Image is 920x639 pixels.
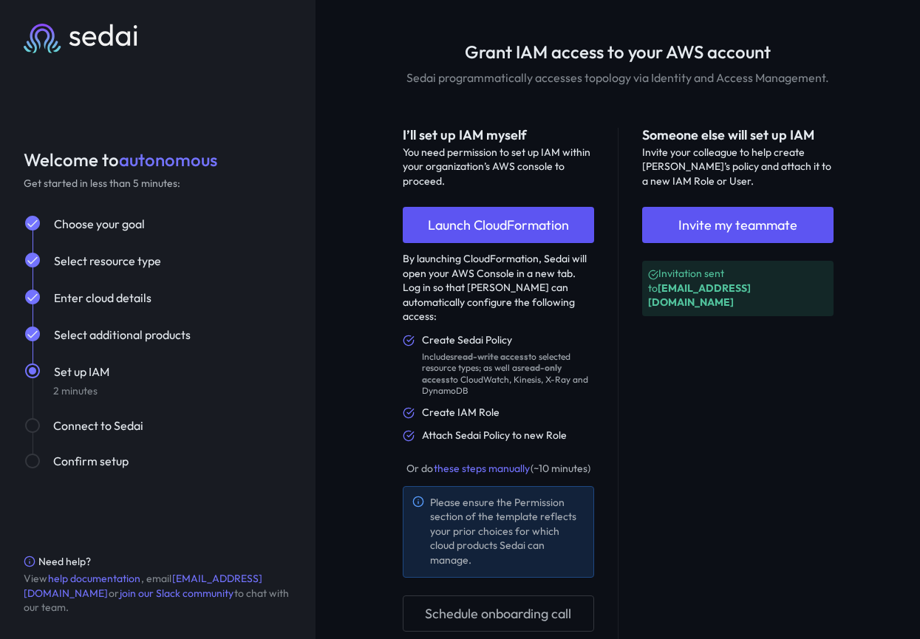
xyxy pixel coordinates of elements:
button: Select additional products [53,325,191,344]
div: Welcome to [24,149,292,171]
a: join our Slack community [119,586,234,601]
div: Please ensure the Permission section of the template reflects your prior choices for which cloud ... [430,496,585,568]
button: Enter cloud details [53,288,152,307]
div: You need permission to set up IAM within your organization’s AWS console to proceed. [403,146,594,189]
div: Or do (~10 minutes) [403,461,594,477]
a: help documentation [47,571,141,586]
div: Attach Sedai Policy to new Role [422,428,567,443]
div: View , email or to chat with our team. [24,572,292,615]
strong: read-only access [422,362,562,385]
div: Includes to selected resource types; as well as to CloudWatch, Kinesis, X-Ray and DynamoDB [422,351,594,397]
strong: read-write access [454,351,528,362]
button: Set up IAM [53,362,110,381]
strong: [EMAIL_ADDRESS][DOMAIN_NAME] [648,281,751,310]
div: I’ll set up IAM myself [403,128,594,143]
div: Create IAM Role [422,406,500,420]
div: Grant IAM access to your AWS account [465,41,771,63]
span: autonomous [119,148,217,171]
div: By launching CloudFormation, Sedai will open your AWS Console in a new tab. Log in so that [PERSO... [403,252,594,324]
div: Invite your colleague to help create [PERSON_NAME]’s policy and attach it to a new IAM Role or User. [642,146,834,189]
div: Need help? [38,555,91,570]
div: Sedai programmatically accesses topology via Identity and Access Management. [406,69,829,86]
div: Confirm setup [53,452,292,470]
div: Someone else will set up IAM [642,128,834,143]
a: [EMAIL_ADDRESS][DOMAIN_NAME] [24,571,262,601]
button: Invite my teammate [642,207,834,243]
button: Select resource type [53,251,162,270]
button: Schedule onboarding call [403,595,594,632]
div: Get started in less than 5 minutes: [24,177,292,191]
div: Create Sedai Policy [422,333,594,348]
button: Choose your goal [53,214,146,233]
a: Launch CloudFormation [403,207,594,243]
button: these steps manually [433,461,531,477]
div: Invitation sent to [648,267,828,310]
div: 2 minutes [53,384,292,399]
div: Connect to Sedai [53,417,292,434]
